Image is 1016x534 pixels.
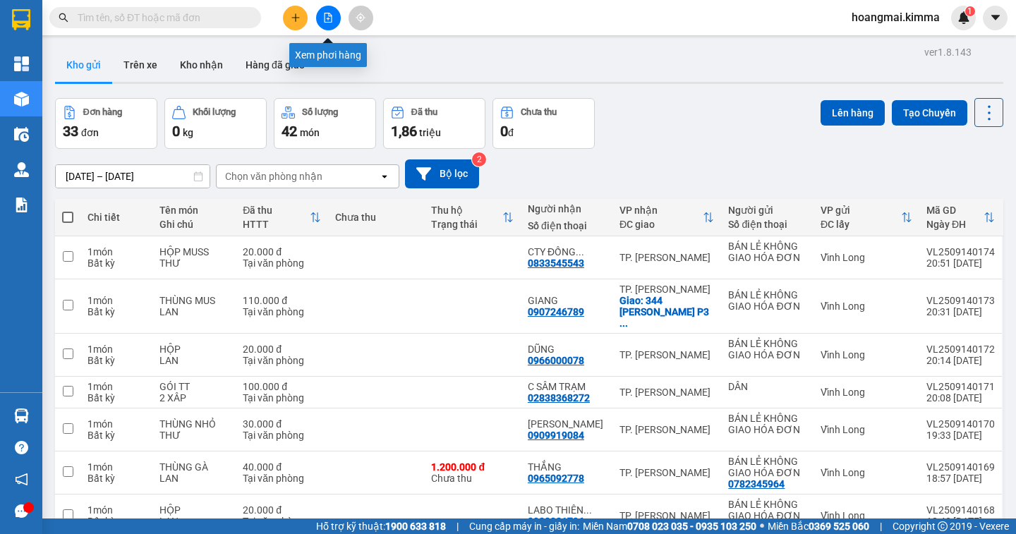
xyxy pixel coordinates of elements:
[619,219,703,230] div: ĐC giao
[159,306,229,317] div: LAN
[14,162,29,177] img: warehouse-icon
[431,461,514,484] div: Chưa thu
[926,344,995,355] div: VL2509140172
[508,127,514,138] span: đ
[183,127,193,138] span: kg
[159,219,229,230] div: Ghi chú
[159,392,229,403] div: 2 XÂP
[728,381,806,392] div: DÂN
[335,212,418,223] div: Chưa thu
[243,430,321,441] div: Tại văn phòng
[528,355,584,366] div: 0966000078
[728,413,806,435] div: BÁN LẺ KHÔNG GIAO HÓA ĐƠN
[528,473,584,484] div: 0965092778
[391,123,417,140] span: 1,86
[612,199,722,236] th: Toggle SortBy
[159,461,229,473] div: THÙNG GÀ
[193,107,236,117] div: Khối lượng
[528,344,605,355] div: DŨNG
[821,510,912,521] div: Vĩnh Long
[243,516,321,527] div: Tại văn phòng
[892,100,967,126] button: Tạo Chuyến
[172,123,180,140] span: 0
[728,456,806,478] div: BÁN LẺ KHÔNG GIAO HÓA ĐƠN
[728,219,806,230] div: Số điện thoại
[159,246,229,257] div: HỘP MUSS
[14,56,29,71] img: dashboard-icon
[583,518,756,534] span: Miền Nam
[87,355,145,366] div: Bất kỳ
[728,338,806,360] div: BÁN LẺ KHÔNG GIAO HÓA ĐƠN
[821,387,912,398] div: Vĩnh Long
[840,8,951,26] span: hoangmai.kimma
[87,461,145,473] div: 1 món
[619,349,715,360] div: TP. [PERSON_NAME]
[728,499,806,521] div: BÁN LẺ KHÔNG GIAO HÓA ĐƠN
[521,107,557,117] div: Chưa thu
[159,473,229,484] div: LAN
[880,518,882,534] span: |
[528,461,605,473] div: THẮNG
[500,123,508,140] span: 0
[405,159,479,188] button: Bộ lọc
[926,392,995,403] div: 20:08 [DATE]
[528,257,584,269] div: 0833545543
[492,98,595,149] button: Chưa thu0đ
[56,165,210,188] input: Select a date range.
[528,220,605,231] div: Số điện thoại
[768,518,869,534] span: Miền Bắc
[431,219,502,230] div: Trạng thái
[619,205,703,216] div: VP nhận
[576,246,584,257] span: ...
[63,123,78,140] span: 33
[983,6,1008,30] button: caret-down
[87,504,145,516] div: 1 món
[159,504,229,516] div: HỘP
[12,9,30,30] img: logo-vxr
[243,473,321,484] div: Tại văn phòng
[821,349,912,360] div: Vĩnh Long
[619,284,715,295] div: TP. [PERSON_NAME]
[243,381,321,392] div: 100.000 đ
[159,295,229,306] div: THÙNG MUS
[926,504,995,516] div: VL2509140168
[528,203,605,214] div: Người nhận
[379,171,390,182] svg: open
[14,92,29,107] img: warehouse-icon
[926,205,984,216] div: Mã GD
[926,355,995,366] div: 20:14 [DATE]
[282,123,297,140] span: 42
[926,430,995,441] div: 19:33 [DATE]
[528,306,584,317] div: 0907246789
[356,13,365,23] span: aim
[924,44,972,60] div: ver 1.8.143
[87,418,145,430] div: 1 món
[87,516,145,527] div: Bất kỳ
[989,11,1002,24] span: caret-down
[809,521,869,532] strong: 0369 525 060
[243,306,321,317] div: Tại văn phòng
[619,387,715,398] div: TP. [PERSON_NAME]
[14,198,29,212] img: solution-icon
[821,205,901,216] div: VP gửi
[87,473,145,484] div: Bất kỳ
[431,461,514,473] div: 1.200.000 đ
[83,107,122,117] div: Đơn hàng
[112,48,169,82] button: Trên xe
[528,516,584,527] div: 0938821796
[159,344,229,355] div: HỘP
[926,516,995,527] div: 18:42 [DATE]
[926,306,995,317] div: 20:31 [DATE]
[431,205,502,216] div: Thu hộ
[234,48,316,82] button: Hàng đã giao
[169,48,234,82] button: Kho nhận
[14,127,29,142] img: warehouse-icon
[411,107,437,117] div: Đã thu
[965,6,975,16] sup: 1
[225,169,322,183] div: Chọn văn phòng nhận
[243,355,321,366] div: Tại văn phòng
[159,381,229,392] div: GÓI TT
[472,152,486,166] sup: 2
[728,205,806,216] div: Người gửi
[528,430,584,441] div: 0909919084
